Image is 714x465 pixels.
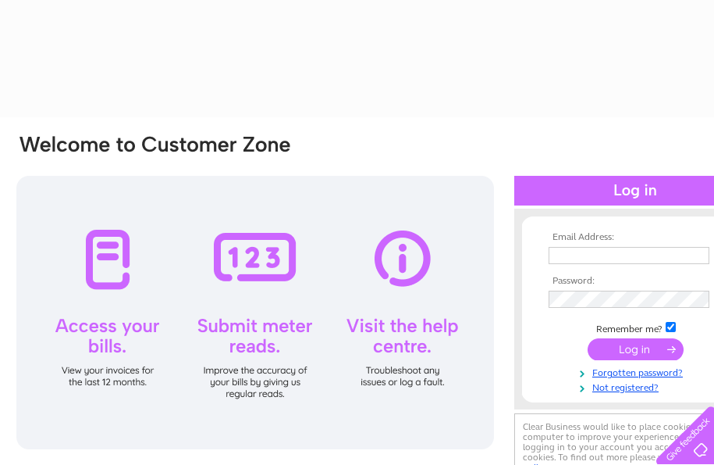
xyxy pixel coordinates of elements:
[588,338,684,360] input: Submit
